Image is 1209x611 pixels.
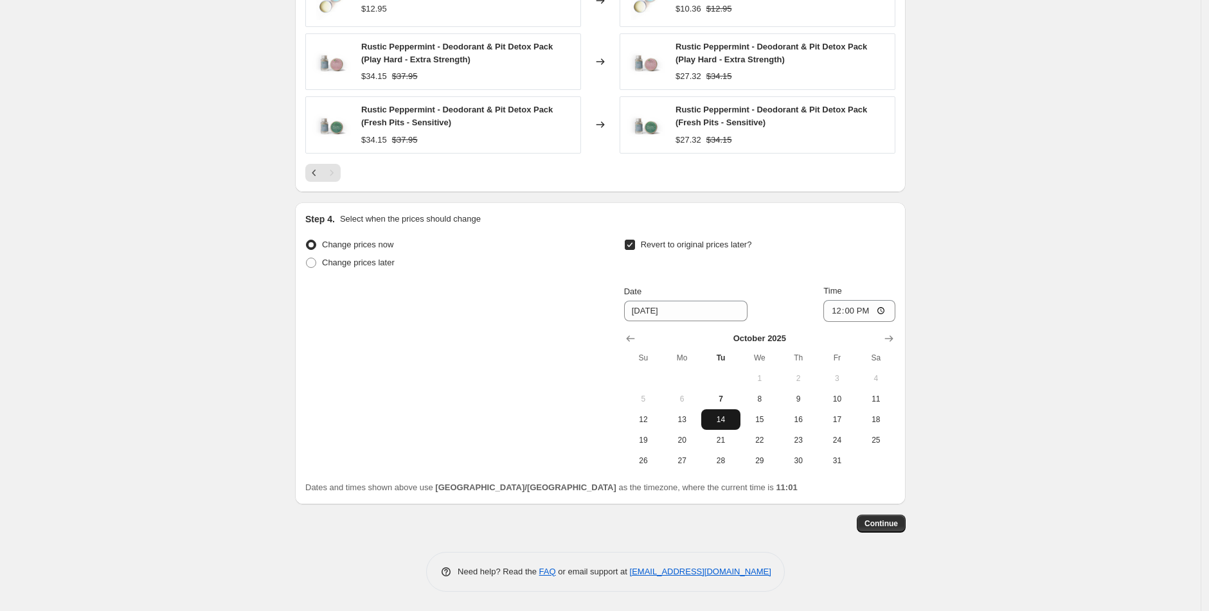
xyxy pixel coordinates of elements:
[779,450,818,471] button: Thursday October 30 2025
[663,389,701,409] button: Monday October 6 2025
[701,450,740,471] button: Tuesday October 28 2025
[746,414,774,425] span: 15
[740,430,779,450] button: Wednesday October 22 2025
[624,348,663,368] th: Sunday
[706,394,735,404] span: 7
[864,518,898,529] span: Continue
[556,567,630,576] span: or email support at
[779,348,818,368] th: Thursday
[818,389,856,409] button: Friday October 10 2025
[706,414,735,425] span: 14
[641,240,752,249] span: Revert to original prices later?
[862,414,890,425] span: 18
[823,373,851,384] span: 3
[312,105,351,144] img: Go-For-Zero-Australia-Rustic-Peppermint-Australia-Deodorant-And-Pit-Detox-Pack-Fresh-Pits-Sensiti...
[361,42,553,64] span: Rustic Peppermint - Deodorant & Pit Detox Pack (Play Hard - Extra Strength)
[676,70,701,83] div: $27.32
[629,414,658,425] span: 12
[629,353,658,363] span: Su
[706,3,732,15] strike: $12.95
[361,105,553,127] span: Rustic Peppermint - Deodorant & Pit Detox Pack (Fresh Pits - Sensitive)
[322,258,395,267] span: Change prices later
[746,435,774,445] span: 22
[435,483,616,492] b: [GEOGRAPHIC_DATA]/[GEOGRAPHIC_DATA]
[784,394,812,404] span: 9
[663,409,701,430] button: Monday October 13 2025
[668,353,696,363] span: Mo
[676,3,701,15] div: $10.36
[706,70,732,83] strike: $34.15
[857,430,895,450] button: Saturday October 25 2025
[779,430,818,450] button: Thursday October 23 2025
[361,134,387,146] div: $34.15
[823,435,851,445] span: 24
[392,70,418,83] strike: $37.95
[823,286,841,296] span: Time
[668,435,696,445] span: 20
[740,389,779,409] button: Wednesday October 8 2025
[706,435,735,445] span: 21
[818,409,856,430] button: Friday October 17 2025
[740,409,779,430] button: Wednesday October 15 2025
[668,414,696,425] span: 13
[458,567,539,576] span: Need help? Read the
[361,3,387,15] div: $12.95
[629,456,658,466] span: 26
[629,435,658,445] span: 19
[823,394,851,404] span: 10
[857,515,906,533] button: Continue
[823,414,851,425] span: 17
[784,435,812,445] span: 23
[818,368,856,389] button: Friday October 3 2025
[629,394,658,404] span: 5
[784,373,812,384] span: 2
[818,348,856,368] th: Friday
[784,353,812,363] span: Th
[663,430,701,450] button: Monday October 20 2025
[627,105,665,144] img: Go-For-Zero-Australia-Rustic-Peppermint-Australia-Deodorant-And-Pit-Detox-Pack-Fresh-Pits-Sensiti...
[779,389,818,409] button: Thursday October 9 2025
[701,348,740,368] th: Tuesday
[776,483,797,492] b: 11:01
[340,213,481,226] p: Select when the prices should change
[746,394,774,404] span: 8
[862,353,890,363] span: Sa
[706,456,735,466] span: 28
[746,353,774,363] span: We
[668,394,696,404] span: 6
[784,456,812,466] span: 30
[740,450,779,471] button: Wednesday October 29 2025
[701,389,740,409] button: Today Tuesday October 7 2025
[862,435,890,445] span: 25
[624,430,663,450] button: Sunday October 19 2025
[663,348,701,368] th: Monday
[880,330,898,348] button: Show next month, November 2025
[361,70,387,83] div: $34.15
[784,414,812,425] span: 16
[701,409,740,430] button: Tuesday October 14 2025
[857,409,895,430] button: Saturday October 18 2025
[305,483,798,492] span: Dates and times shown above use as the timezone, where the current time is
[706,134,732,146] strike: $34.15
[624,409,663,430] button: Sunday October 12 2025
[624,301,748,321] input: 10/7/2025
[706,353,735,363] span: Tu
[857,348,895,368] th: Saturday
[862,373,890,384] span: 4
[622,330,640,348] button: Show previous month, September 2025
[624,389,663,409] button: Sunday October 5 2025
[818,450,856,471] button: Friday October 31 2025
[740,368,779,389] button: Wednesday October 1 2025
[823,300,895,322] input: 12:00
[322,240,393,249] span: Change prices now
[823,456,851,466] span: 31
[746,373,774,384] span: 1
[676,105,867,127] span: Rustic Peppermint - Deodorant & Pit Detox Pack (Fresh Pits - Sensitive)
[676,42,867,64] span: Rustic Peppermint - Deodorant & Pit Detox Pack (Play Hard - Extra Strength)
[823,353,851,363] span: Fr
[676,134,701,146] div: $27.32
[627,42,665,81] img: Go-For-Zero-Australia-Rustic-Peppermint-Australia-Deodorant-And-Pit-Detox-Pack-Play-Hard-Extra-St...
[624,450,663,471] button: Sunday October 26 2025
[668,456,696,466] span: 27
[857,368,895,389] button: Saturday October 4 2025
